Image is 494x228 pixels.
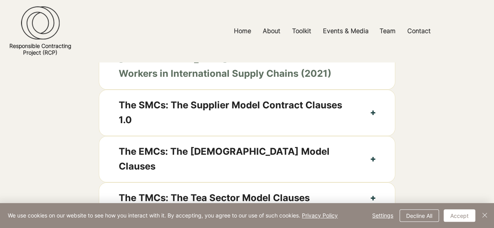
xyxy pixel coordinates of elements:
[399,209,439,222] button: Decline All
[376,22,399,40] p: Team
[444,209,475,222] button: Accept
[170,22,494,40] nav: Site
[317,22,374,40] a: Events & Media
[99,90,395,136] button: The SMCs: The Supplier Model Contract Clauses 1.0
[286,22,317,40] a: Toolkit
[259,22,284,40] p: About
[480,210,489,220] img: Close
[228,22,257,40] a: Home
[288,22,315,40] p: Toolkit
[403,22,435,40] p: Contact
[99,183,395,213] button: The TMCs: The Tea Sector Model Clauses
[302,212,338,219] a: Privacy Policy
[8,212,338,219] span: We use cookies on our website to see how you interact with it. By accepting, you agree to our use...
[372,210,393,221] span: Settings
[319,22,373,40] p: Events & Media
[119,98,351,128] span: The SMCs: The Supplier Model Contract Clauses 1.0
[119,191,351,205] span: The TMCs: The Tea Sector Model Clauses
[119,144,351,174] span: The EMCs: The [DEMOGRAPHIC_DATA] Model Clauses
[230,22,255,40] p: Home
[99,136,395,182] button: The EMCs: The [DEMOGRAPHIC_DATA] Model Clauses
[401,22,437,40] a: Contact
[374,22,401,40] a: Team
[480,209,489,222] button: Close
[257,22,286,40] a: About
[9,42,71,56] a: Responsible ContractingProject (RCP)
